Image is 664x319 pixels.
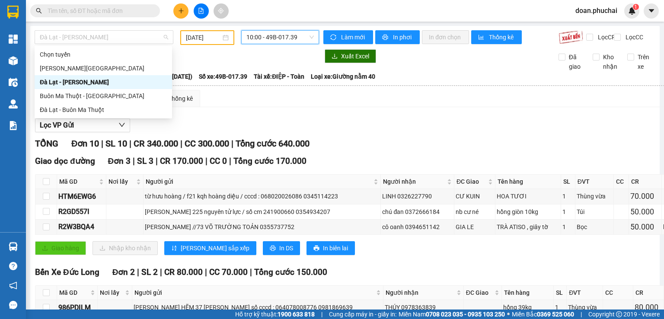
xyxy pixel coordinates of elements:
button: sort-ascending[PERSON_NAME] sắp xếp [164,241,256,255]
span: Nơi lấy [109,177,134,186]
span: | [205,267,207,277]
div: [PERSON_NAME] HẼM 37 [PERSON_NAME] số cccd : 064078008776 0981869639 [134,303,382,312]
span: | [321,309,322,319]
span: question-circle [9,262,17,270]
span: Lọc CR [594,32,617,42]
span: Miền Bắc [512,309,574,319]
button: file-add [194,3,209,19]
div: Đà Lạt - Buôn Ma Thuột [35,103,172,117]
button: downloadNhập kho nhận [93,241,158,255]
td: R2W3BQA4 [57,220,106,235]
th: CR [629,175,661,189]
span: copyright [616,311,622,317]
img: dashboard-icon [9,35,18,44]
img: warehouse-icon [9,99,18,108]
div: Đà Lạt - Gia Lai [35,75,172,89]
div: TRÀ ATISO , giây tờ [497,222,560,232]
div: hồng 39kg [503,303,552,312]
span: Hỗ trợ kỹ thuật: [235,309,315,319]
span: ĐC Giao [466,288,493,297]
div: [PERSON_NAME] //73 VÕ TRƯỜNG TOẢN 0355737752 [145,222,380,232]
span: CC 70.000 [209,267,248,277]
span: Đơn 2 [112,267,135,277]
span: search [36,8,42,14]
span: CC 0 [210,156,227,166]
span: In biên lai [323,243,348,253]
div: GIA LE [456,222,494,232]
span: CC 300.000 [185,138,229,149]
div: LINH 0326227790 [382,191,453,201]
th: ĐVT [575,175,614,189]
span: In phơi [393,32,413,42]
span: TỔNG [35,138,58,149]
button: plus [173,3,188,19]
th: CR [633,286,664,300]
img: logo-vxr [7,6,19,19]
span: Đơn 10 [71,138,99,149]
span: Tổng cước 150.000 [254,267,327,277]
span: | [133,156,135,166]
div: CƯ KUIN [456,191,494,201]
span: bar-chart [478,34,485,41]
div: 50.000 [630,221,660,233]
div: Buôn Ma Thuột - Đà Lạt [35,89,172,103]
img: warehouse-icon [9,242,18,251]
span: Trên xe [634,52,655,71]
span: printer [313,245,319,252]
span: Mã GD [59,288,89,297]
span: ⚪️ [507,313,510,316]
button: uploadGiao hàng [35,241,86,255]
span: Người nhận [386,288,454,297]
span: aim [218,8,224,14]
span: Người gửi [134,288,374,297]
div: 986PDILM [58,302,96,313]
button: In đơn chọn [422,30,469,44]
div: hồng giòn 10kg [497,207,560,217]
span: 1 [634,4,637,10]
div: Gia Lai - Đà Lạt [35,61,172,75]
th: SL [561,175,575,189]
span: Đà Lạt - Gia Lai [40,31,168,44]
div: Đà Lạt - [PERSON_NAME] [40,77,167,87]
td: HTM6EWG6 [57,189,106,204]
span: doan.phuchai [568,5,624,16]
div: R2GD557I [58,206,105,217]
span: 10:00 - 49B-017.39 [246,31,314,44]
button: aim [214,3,229,19]
button: caret-down [644,3,659,19]
span: Loại xe: Giường nằm 40 [311,72,375,81]
span: [PERSON_NAME] sắp xếp [181,243,249,253]
div: 1 [562,207,574,217]
div: Chọn tuyến [40,50,167,59]
span: | [205,156,207,166]
div: cô oanh 0394651142 [382,222,453,232]
input: 10/10/2025 [186,33,220,42]
span: | [160,267,162,277]
span: ĐC Giao [456,177,486,186]
div: 70.000 [630,190,660,202]
sup: 1 [633,4,639,10]
span: plus [178,8,184,14]
th: Tên hàng [502,286,554,300]
div: Chọn tuyến [35,48,172,61]
div: Bọc [577,222,613,232]
span: sync [330,34,338,41]
div: 1 [562,191,574,201]
span: CR 340.000 [134,138,178,149]
div: Túi [577,207,613,217]
div: 80.000 [635,301,662,313]
div: [PERSON_NAME][GEOGRAPHIC_DATA] [40,64,167,73]
span: Giao dọc đường [35,156,95,166]
span: CR 80.000 [164,267,203,277]
span: | [101,138,103,149]
span: SL 10 [105,138,127,149]
div: HTM6EWG6 [58,191,105,202]
span: caret-down [648,7,655,15]
span: Tổng cước 640.000 [236,138,310,149]
button: printerIn DS [263,241,300,255]
span: Số xe: 49B-017.39 [199,72,247,81]
span: SL 2 [141,267,158,277]
span: CR 170.000 [160,156,203,166]
span: | [129,138,131,149]
span: Bến Xe Đức Long [35,267,99,277]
